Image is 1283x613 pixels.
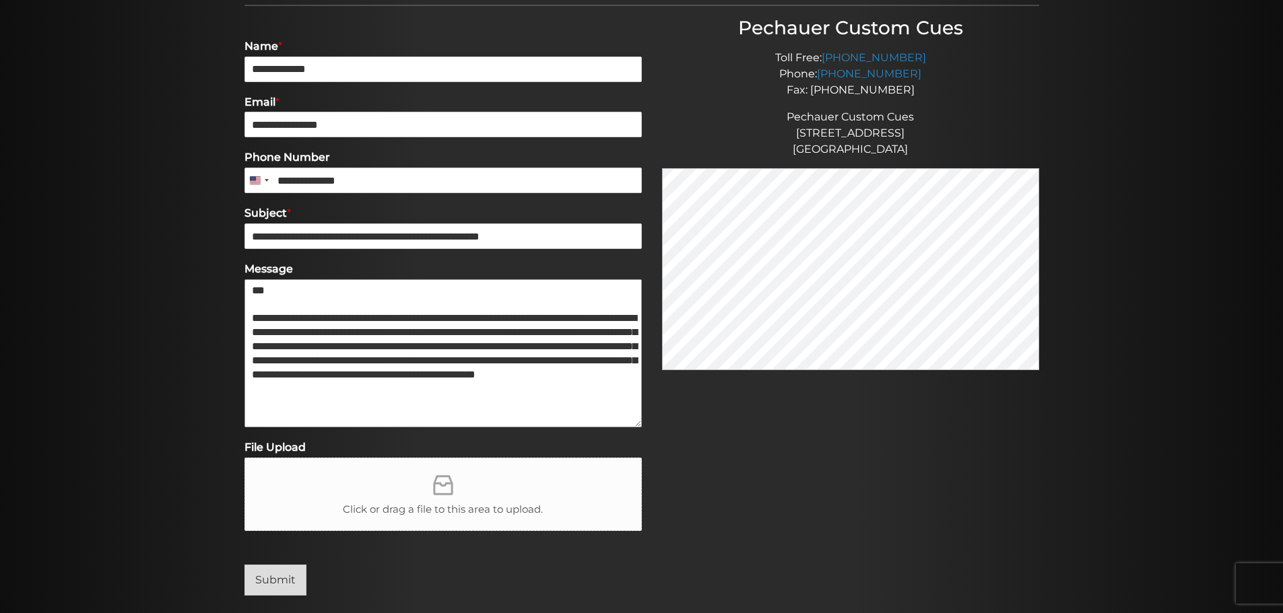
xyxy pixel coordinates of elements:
p: Toll Free: Phone: Fax: [PHONE_NUMBER] [662,50,1039,98]
input: Phone Number [244,168,642,193]
a: [PHONE_NUMBER] [822,51,926,64]
a: [PHONE_NUMBER] [817,67,921,80]
button: Selected country [244,168,273,193]
label: Email [244,96,642,110]
label: Phone Number [244,151,642,165]
h3: Pechauer Custom Cues [662,17,1039,40]
p: Pechauer Custom Cues [STREET_ADDRESS] [GEOGRAPHIC_DATA] [662,109,1039,157]
label: Name [244,40,642,54]
label: Message [244,262,642,277]
span: Click or drag a file to this area to upload. [343,502,543,517]
label: File Upload [244,441,642,455]
button: Submit [244,565,306,596]
label: Subject [244,207,642,221]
